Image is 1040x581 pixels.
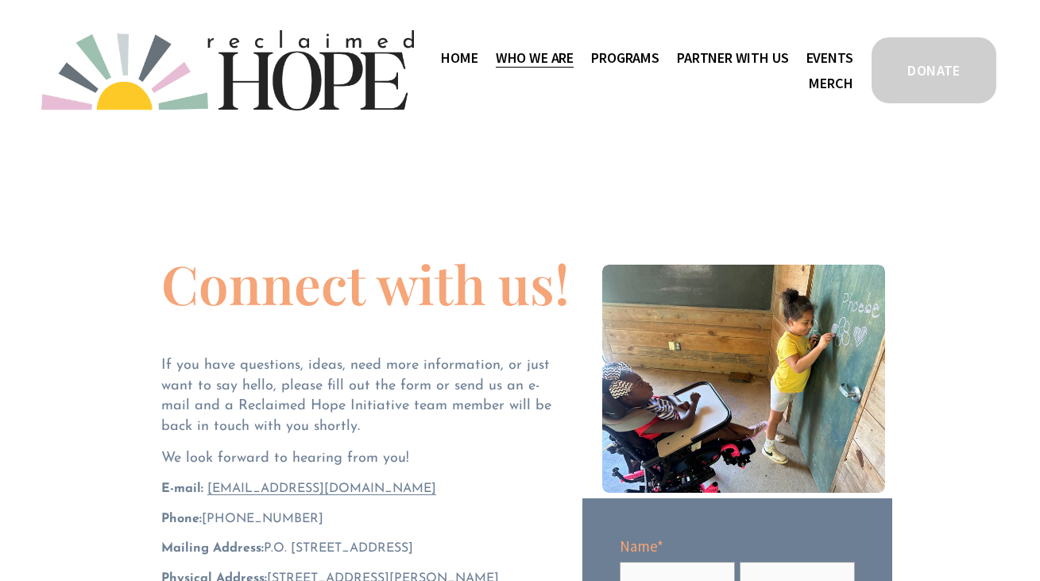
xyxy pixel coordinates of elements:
[161,513,323,525] span: ‪[PHONE_NUMBER]‬
[161,482,203,495] strong: E-mail:
[591,46,659,69] span: Programs
[677,46,788,69] span: Partner With Us
[161,542,413,555] span: P.O. [STREET_ADDRESS]
[161,257,570,310] h1: Connect with us!
[869,35,998,106] a: DONATE
[620,536,663,557] legend: Name
[41,30,414,110] img: Reclaimed Hope Initiative
[677,45,788,71] a: folder dropdown
[806,45,853,71] a: Events
[496,45,574,71] a: folder dropdown
[161,451,409,466] span: We look forward to hearing from you!
[161,542,264,555] strong: Mailing Address:
[496,46,574,69] span: Who We Are
[161,358,556,433] span: If you have questions, ideas, need more information, or just want to say hello, please fill out t...
[809,70,852,96] a: Merch
[161,513,202,525] strong: Phone:
[591,45,659,71] a: folder dropdown
[207,482,436,495] a: [EMAIL_ADDRESS][DOMAIN_NAME]
[441,45,477,71] a: Home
